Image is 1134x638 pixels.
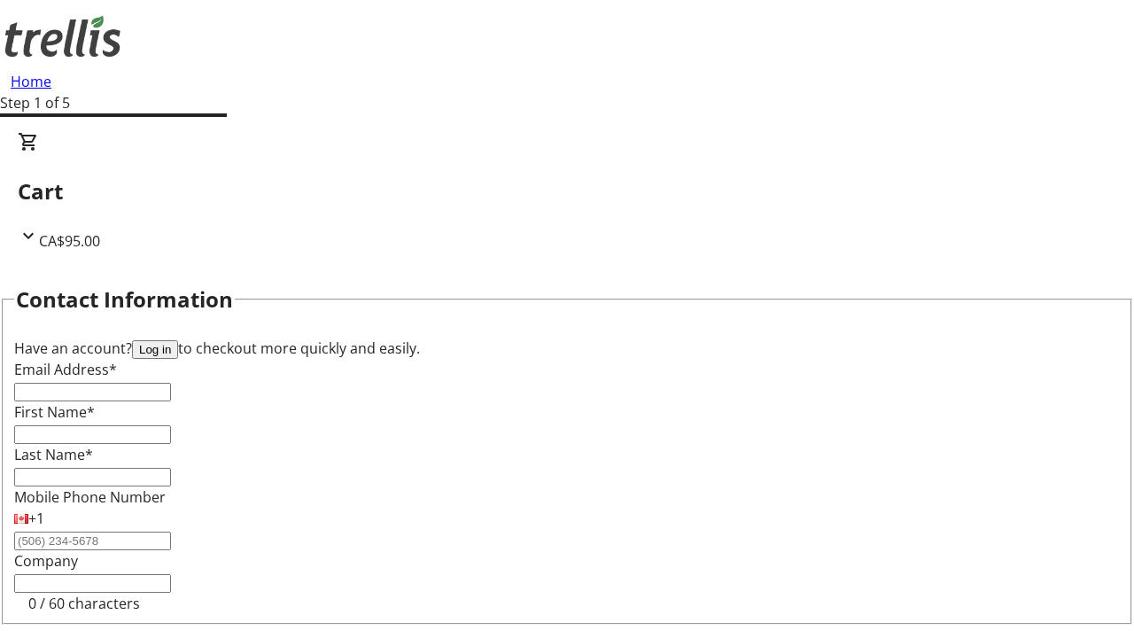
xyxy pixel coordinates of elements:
div: CartCA$95.00 [18,131,1116,252]
h2: Cart [18,175,1116,207]
button: Log in [132,340,178,359]
label: First Name* [14,402,95,422]
label: Mobile Phone Number [14,487,166,507]
label: Company [14,551,78,571]
label: Email Address* [14,360,117,379]
span: CA$95.00 [39,231,100,251]
div: Have an account? to checkout more quickly and easily. [14,338,1120,359]
input: (506) 234-5678 [14,532,171,550]
label: Last Name* [14,445,93,464]
tr-character-limit: 0 / 60 characters [28,594,140,613]
h2: Contact Information [16,284,233,315]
